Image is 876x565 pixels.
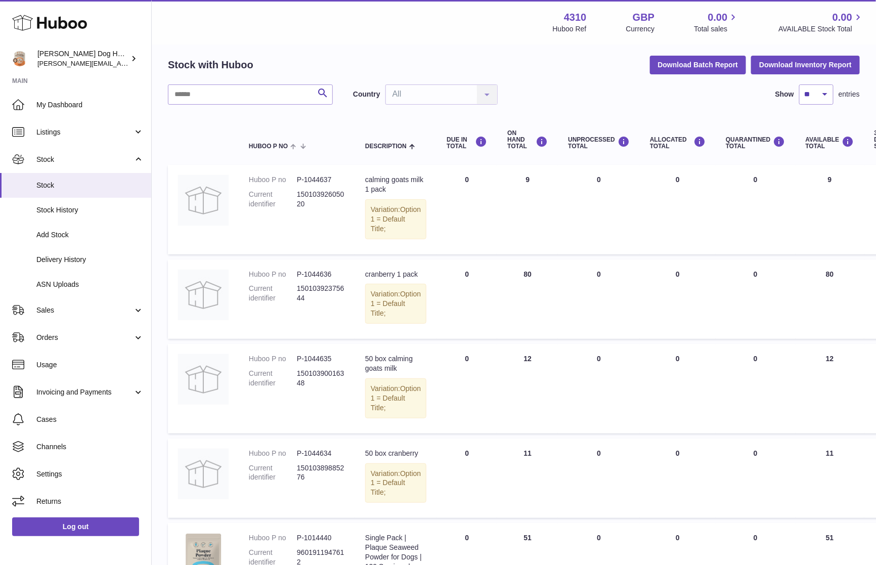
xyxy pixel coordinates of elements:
span: Channels [36,442,144,452]
strong: 4310 [564,11,587,24]
span: AVAILABLE Stock Total [778,24,864,34]
button: Download Batch Report [650,56,747,74]
td: 12 [796,344,864,433]
span: Option 1 = Default Title; [371,205,421,233]
td: 0 [558,259,640,339]
span: Delivery History [36,255,144,265]
td: 11 [497,439,558,518]
span: Usage [36,360,144,370]
dd: 15010392375644 [297,284,345,303]
span: Stock [36,181,144,190]
td: 0 [436,439,497,518]
div: AVAILABLE Total [806,136,854,150]
td: 0 [436,165,497,254]
img: product image [178,449,229,499]
dt: Huboo P no [249,533,297,543]
div: QUARANTINED Total [726,136,785,150]
span: Stock [36,155,133,164]
td: 0 [558,439,640,518]
dt: Current identifier [249,369,297,388]
td: 0 [436,259,497,339]
div: [PERSON_NAME] Dog House [37,49,128,68]
span: Invoicing and Payments [36,387,133,397]
span: 0 [754,534,758,542]
div: Variation: [365,199,426,239]
span: Option 1 = Default Title; [371,469,421,497]
span: Settings [36,469,144,479]
td: 0 [640,439,716,518]
td: 12 [497,344,558,433]
dd: 15010390016348 [297,369,345,388]
dt: Huboo P no [249,354,297,364]
div: 50 box calming goats milk [365,354,426,373]
div: ALLOCATED Total [650,136,706,150]
div: Currency [626,24,655,34]
strong: GBP [633,11,654,24]
dd: P-1044636 [297,270,345,279]
div: calming goats milk 1 pack [365,175,426,194]
td: 80 [796,259,864,339]
dt: Current identifier [249,463,297,483]
span: Total sales [694,24,739,34]
span: Listings [36,127,133,137]
dt: Huboo P no [249,449,297,458]
span: entries [839,90,860,99]
td: 9 [497,165,558,254]
span: 0 [754,449,758,457]
span: 0.00 [833,11,852,24]
td: 9 [796,165,864,254]
a: 0.00 AVAILABLE Stock Total [778,11,864,34]
label: Show [775,90,794,99]
span: 0 [754,270,758,278]
span: ASN Uploads [36,280,144,289]
span: 0 [754,355,758,363]
div: Variation: [365,378,426,418]
h2: Stock with Huboo [168,58,253,72]
td: 11 [796,439,864,518]
span: Sales [36,306,133,315]
span: Orders [36,333,133,342]
img: toby@hackneydoghouse.com [12,51,27,66]
div: 50 box cranberry [365,449,426,458]
span: [PERSON_NAME][EMAIL_ADDRESS][DOMAIN_NAME] [37,59,203,67]
span: 0 [754,176,758,184]
span: Stock History [36,205,144,215]
img: product image [178,354,229,405]
dt: Huboo P no [249,270,297,279]
td: 0 [640,165,716,254]
span: Cases [36,415,144,424]
dt: Huboo P no [249,175,297,185]
div: Variation: [365,463,426,503]
div: DUE IN TOTAL [447,136,487,150]
span: Option 1 = Default Title; [371,384,421,412]
dd: P-1044637 [297,175,345,185]
img: product image [178,270,229,320]
span: Returns [36,497,144,506]
dd: 15010392605020 [297,190,345,209]
a: Log out [12,517,139,536]
dd: P-1014440 [297,533,345,543]
td: 0 [558,344,640,433]
label: Country [353,90,380,99]
span: Add Stock [36,230,144,240]
div: ON HAND Total [507,130,548,150]
dd: P-1044635 [297,354,345,364]
td: 0 [640,259,716,339]
dd: 15010389885276 [297,463,345,483]
td: 80 [497,259,558,339]
div: cranberry 1 pack [365,270,426,279]
img: product image [178,175,229,226]
dd: P-1044634 [297,449,345,458]
dt: Current identifier [249,284,297,303]
button: Download Inventory Report [751,56,860,74]
span: Huboo P no [249,143,288,150]
td: 0 [436,344,497,433]
td: 0 [640,344,716,433]
div: UNPROCESSED Total [568,136,630,150]
span: 0.00 [708,11,728,24]
dt: Current identifier [249,190,297,209]
span: My Dashboard [36,100,144,110]
span: Description [365,143,407,150]
a: 0.00 Total sales [694,11,739,34]
div: Huboo Ref [553,24,587,34]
